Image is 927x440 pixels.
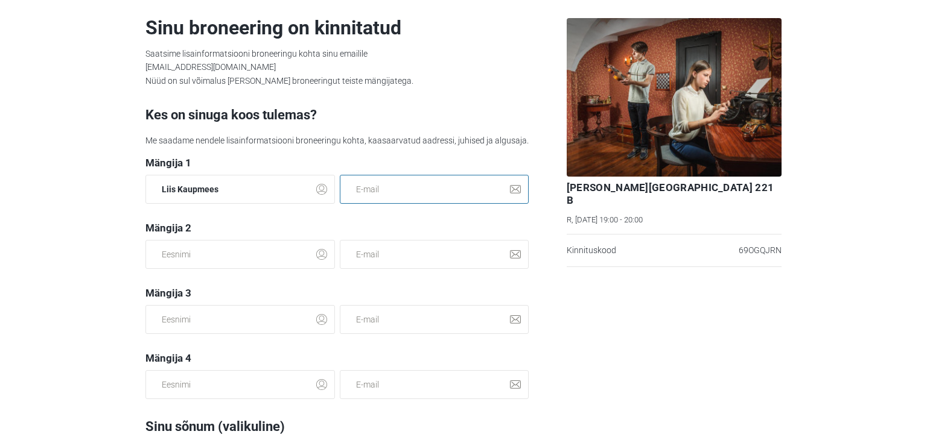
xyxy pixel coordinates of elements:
img: close [316,314,327,325]
input: Eesnimi [145,175,335,204]
img: close [316,249,327,260]
div: Mängija 4 [145,352,529,364]
p: 69OGQJRN [739,244,782,257]
img: close [510,315,521,324]
img: close [510,380,521,389]
img: close [510,185,521,193]
img: close [510,250,521,259]
input: E-mail [340,305,529,334]
p: Saatsime lisainformatsiooni broneeringu kohta sinu emailile [EMAIL_ADDRESS][DOMAIN_NAME] Nüüd on ... [145,47,529,87]
input: E-mail [340,370,529,399]
p: Me saadame nendele lisainformatsiooni broneeringu kohta, kaasaarvatud aadressi, juhised ja algusaja. [145,134,529,147]
input: Eesnimi [145,305,335,334]
img: close [316,379,327,390]
div: Sinu sõnum (valikuline) [145,417,529,436]
input: E-mail [340,175,529,204]
div: Mängija 3 [145,287,529,299]
div: Sinu broneering on kinnitatud [145,18,529,38]
input: E-mail [340,240,529,269]
div: Mängija 1 [145,157,529,169]
div: Mängija 2 [145,222,529,234]
p: R, [DATE] 19:00 - 20:00 [567,215,782,226]
input: Eesnimi [145,240,335,269]
div: [PERSON_NAME][GEOGRAPHIC_DATA] 221 B [567,181,782,207]
div: Kes on sinuga koos tulemas? [145,105,529,125]
img: close [316,184,327,195]
input: Eesnimi [145,370,335,399]
p: Kinnituskood [567,244,616,257]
